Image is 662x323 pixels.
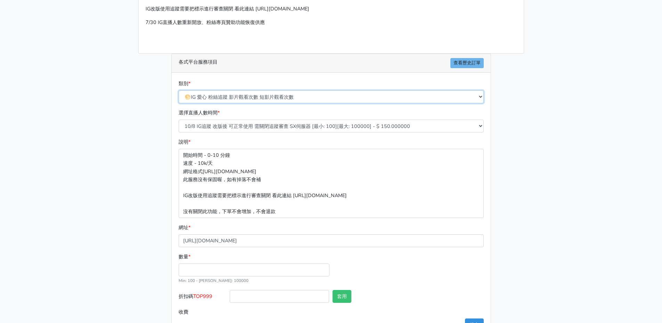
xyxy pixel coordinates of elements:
small: Min: 100 - [PERSON_NAME]: 100000 [179,278,248,283]
label: 數量 [179,253,190,261]
label: 網址 [179,224,190,232]
a: 查看歷史訂單 [450,58,484,68]
p: IG改版使用追蹤需要把標示進行審查關閉 看此連結 [URL][DOMAIN_NAME] [146,5,517,13]
label: 選擇直播人數時間 [179,109,220,117]
p: 7/30 IG直播人數重新開放、粉絲專頁贊助功能恢復供應 [146,18,517,26]
label: 類別 [179,80,190,88]
button: 套用 [333,290,351,303]
div: 各式平台服務項目 [172,54,491,73]
label: 收費 [177,306,228,318]
p: 開始時間 - 0-10 分鐘 速度 - 10k/天 網址格式[URL][DOMAIN_NAME] 此服務沒有保固喔，如有掉落不會補 IG改版使用追蹤需要把標示進行審查關閉 看此連結 [URL][... [179,149,484,218]
input: 這邊填入網址 [179,234,484,247]
span: TOP999 [193,293,212,300]
label: 折扣碼 [177,290,228,306]
label: 說明 [179,138,190,146]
